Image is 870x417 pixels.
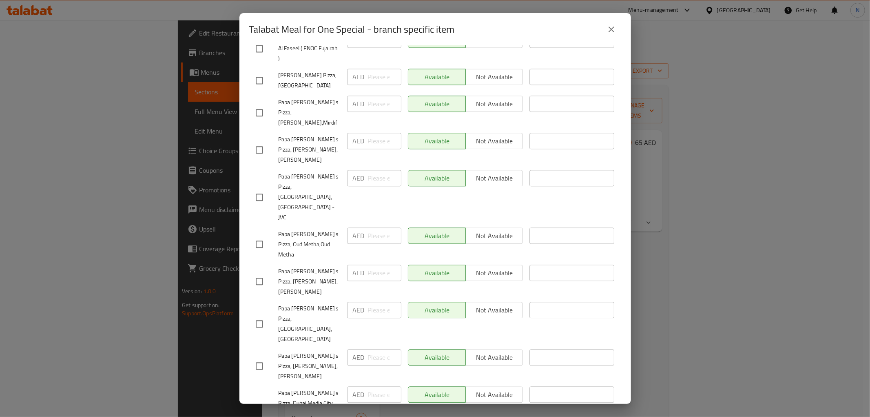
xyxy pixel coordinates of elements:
[353,352,365,362] p: AED
[368,133,401,149] input: Please enter price
[279,303,341,344] span: Papa [PERSON_NAME]'s Pizza, [GEOGRAPHIC_DATA],[GEOGRAPHIC_DATA]
[368,302,401,318] input: Please enter price
[279,134,341,165] span: Papa [PERSON_NAME]'s Pizza, [PERSON_NAME],[PERSON_NAME]
[353,268,365,278] p: AED
[368,96,401,112] input: Please enter price
[368,386,401,403] input: Please enter price
[279,33,341,64] span: [PERSON_NAME] Pizza, Al Faseel ( ENOC Fujairah )
[353,136,365,146] p: AED
[279,266,341,297] span: Papa [PERSON_NAME]'s Pizza, [PERSON_NAME],[PERSON_NAME]
[279,97,341,128] span: Papa [PERSON_NAME]'s Pizza, [PERSON_NAME],Mirdif
[353,72,365,82] p: AED
[353,390,365,399] p: AED
[368,349,401,366] input: Please enter price
[279,70,341,91] span: [PERSON_NAME] Pizza, [GEOGRAPHIC_DATA]
[353,99,365,109] p: AED
[353,173,365,183] p: AED
[279,351,341,381] span: Papa [PERSON_NAME]'s Pizza, [PERSON_NAME],[PERSON_NAME]
[368,69,401,85] input: Please enter price
[368,265,401,281] input: Please enter price
[279,172,341,223] span: Papa [PERSON_NAME]'s Pizza, [GEOGRAPHIC_DATA],[GEOGRAPHIC_DATA] - JVC
[249,23,455,36] h2: Talabat Meal for One Special - branch specific item
[353,231,365,241] p: AED
[368,170,401,186] input: Please enter price
[368,227,401,244] input: Please enter price
[353,305,365,315] p: AED
[602,20,621,39] button: close
[279,229,341,260] span: Papa [PERSON_NAME]'s Pizza, Oud Metha,Oud Metha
